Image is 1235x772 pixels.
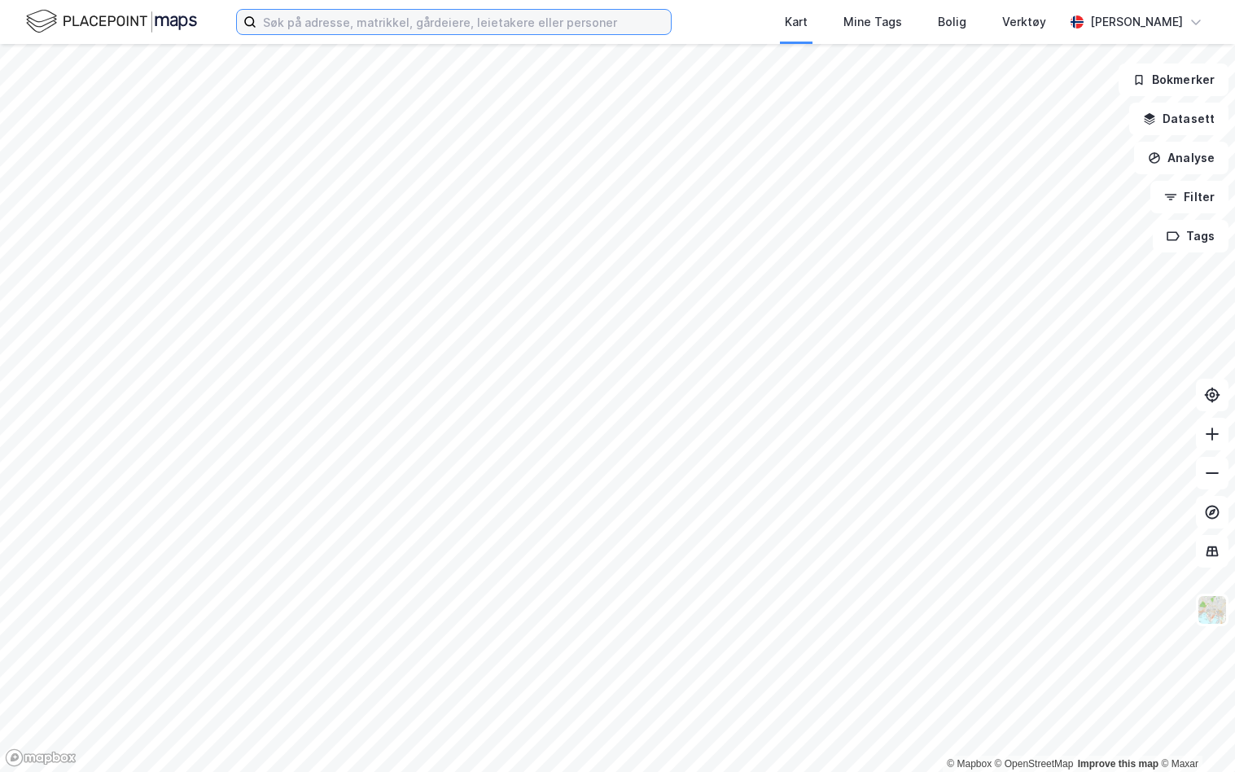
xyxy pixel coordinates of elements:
a: OpenStreetMap [995,758,1074,770]
div: Kontrollprogram for chat [1154,694,1235,772]
div: Kart [785,12,808,32]
img: Z [1197,594,1228,625]
button: Tags [1153,220,1228,252]
button: Filter [1150,181,1228,213]
iframe: Chat Widget [1154,694,1235,772]
div: Mine Tags [843,12,902,32]
a: Mapbox [947,758,992,770]
button: Bokmerker [1119,64,1228,96]
div: Verktøy [1002,12,1046,32]
input: Søk på adresse, matrikkel, gårdeiere, leietakere eller personer [256,10,671,34]
div: Bolig [938,12,966,32]
a: Improve this map [1078,758,1158,770]
button: Analyse [1134,142,1228,174]
img: logo.f888ab2527a4732fd821a326f86c7f29.svg [26,7,197,36]
a: Mapbox homepage [5,748,77,767]
button: Datasett [1129,103,1228,135]
div: [PERSON_NAME] [1090,12,1183,32]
